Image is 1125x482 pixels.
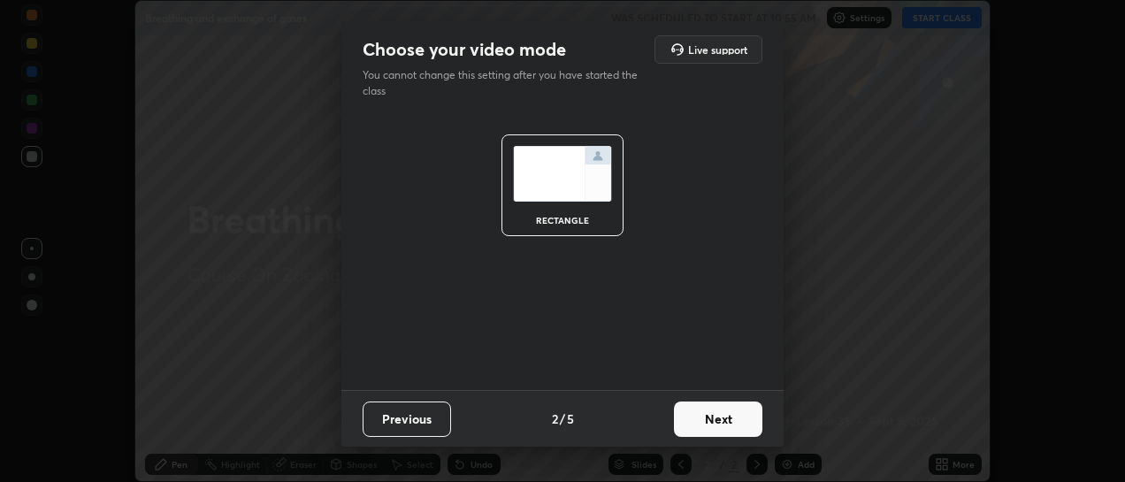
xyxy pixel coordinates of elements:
[363,38,566,61] h2: Choose your video mode
[527,216,598,225] div: rectangle
[513,146,612,202] img: normalScreenIcon.ae25ed63.svg
[674,402,762,437] button: Next
[363,402,451,437] button: Previous
[567,409,574,428] h4: 5
[363,67,649,99] p: You cannot change this setting after you have started the class
[552,409,558,428] h4: 2
[688,44,747,55] h5: Live support
[560,409,565,428] h4: /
